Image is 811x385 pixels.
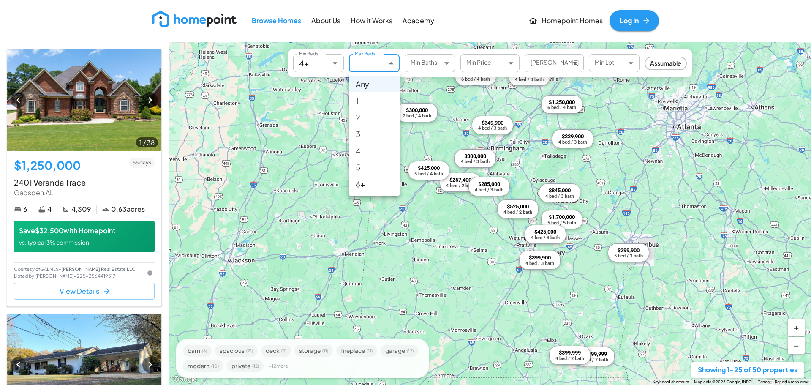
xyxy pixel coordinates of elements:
[349,109,400,126] li: 2
[349,76,400,92] li: Any
[349,176,400,192] li: 6+
[349,126,400,142] li: 3
[349,159,400,175] li: 5
[349,92,400,109] li: 1
[349,142,400,159] li: 4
